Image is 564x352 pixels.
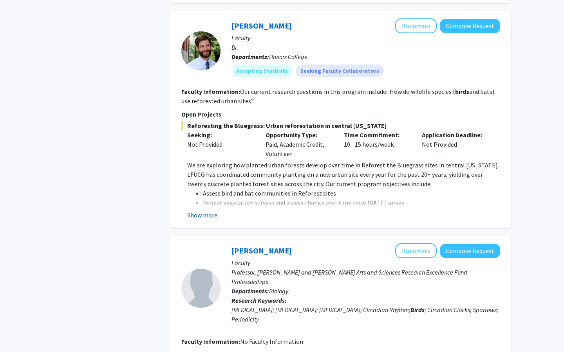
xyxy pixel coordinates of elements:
[231,21,292,31] a: [PERSON_NAME]
[203,189,500,198] li: Assess bird and bat communities in Reforest sites
[296,65,384,77] mat-chip: Seeking Faculty Collaborators
[231,287,269,295] b: Departments:
[395,243,437,258] button: Add Vincent Cassone to Bookmarks
[269,53,307,61] span: Honors College
[422,130,488,140] p: Application Deadline:
[181,88,494,105] fg-read-more: Our current research questions in this program include: How do wildlife species ( and bats) use r...
[416,130,494,158] div: Not Provided
[240,338,303,345] span: No Faculty Information
[231,33,500,43] p: Faculty
[269,287,288,295] span: Biology
[181,110,500,119] p: Open Projects
[260,130,338,158] div: Paid, Academic Credit, Volunteer
[395,18,437,33] button: Add Kenton Sena to Bookmarks
[455,88,469,95] b: birds
[410,306,425,314] b: Birds
[187,210,217,220] button: Show more
[187,140,254,149] div: Not Provided
[231,43,500,52] p: Dr.
[231,296,287,304] b: Research Keywords:
[231,268,500,286] p: Professor, [PERSON_NAME] and [PERSON_NAME] Arts and Sciences Research Excellence Fund Professorships
[231,258,500,268] p: Faculty
[231,53,269,61] b: Departments:
[440,19,500,33] button: Compose Request to Kenton Sena
[231,65,293,77] mat-chip: Accepting Students
[6,317,33,346] iframe: Chat
[181,121,500,130] span: Reforesting the Bluegrass: Urban reforestation in central [US_STATE]
[344,130,410,140] p: Time Commitment:
[440,244,500,258] button: Compose Request to Vincent Cassone
[266,130,332,140] p: Opportunity Type:
[338,130,416,158] div: 10 - 15 hours/week
[187,130,254,140] p: Seeking:
[181,88,240,95] b: Faculty Information:
[231,246,292,255] a: [PERSON_NAME]
[203,198,500,207] li: Repeat vegetation surveys and assess change over time since [DATE] survey
[231,305,500,324] div: [MEDICAL_DATA]; [MEDICAL_DATA]; [MEDICAL_DATA]; Circadian Rhythm; ; Circadian Clocks; Sparrows; P...
[181,338,240,345] b: Faculty Information:
[187,160,500,189] p: We are exploring how planted urban forests develop over time in Reforest the Bluegrass sites in c...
